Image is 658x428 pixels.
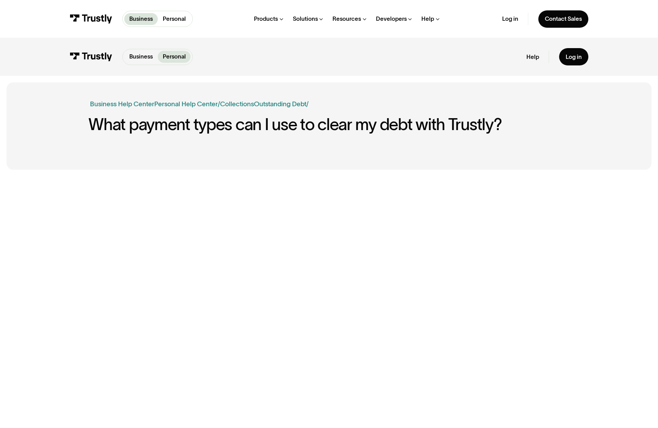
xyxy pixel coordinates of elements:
[545,15,582,22] div: Contact Sales
[70,52,112,62] img: Trustly Logo
[502,15,518,22] a: Log in
[124,13,158,25] a: Business
[158,13,191,25] a: Personal
[124,51,158,63] a: Business
[566,53,582,60] div: Log in
[332,15,361,22] div: Resources
[163,15,186,23] p: Personal
[376,15,407,22] div: Developers
[129,52,153,61] p: Business
[293,15,318,22] div: Solutions
[89,115,568,134] h1: What payment types can I use to clear my debt with Trustly?
[220,100,254,107] a: Collections
[90,99,154,109] a: Business Help Center
[421,15,434,22] div: Help
[559,48,588,65] a: Log in
[129,15,153,23] p: Business
[158,51,191,63] a: Personal
[538,10,588,28] a: Contact Sales
[163,52,186,61] p: Personal
[254,100,306,107] a: Outstanding Debt
[218,99,220,109] div: /
[526,53,539,60] a: Help
[154,99,218,109] a: Personal Help Center
[306,99,309,109] div: /
[254,15,278,22] div: Products
[70,14,112,23] img: Trustly Logo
